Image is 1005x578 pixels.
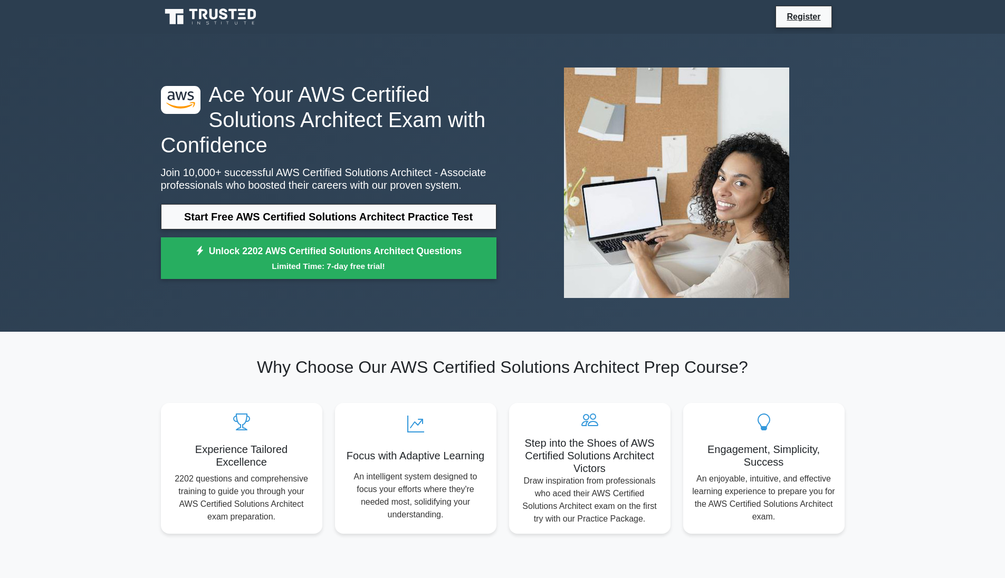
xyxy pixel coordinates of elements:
[343,470,488,521] p: An intelligent system designed to focus your efforts where they're needed most, solidifying your ...
[161,204,496,229] a: Start Free AWS Certified Solutions Architect Practice Test
[161,166,496,191] p: Join 10,000+ successful AWS Certified Solutions Architect - Associate professionals who boosted t...
[692,473,836,523] p: An enjoyable, intuitive, and effective learning experience to prepare you for the AWS Certified S...
[161,82,496,158] h1: Ace Your AWS Certified Solutions Architect Exam with Confidence
[169,473,314,523] p: 2202 questions and comprehensive training to guide you through your AWS Certified Solutions Archi...
[169,443,314,468] h5: Experience Tailored Excellence
[174,260,483,272] small: Limited Time: 7-day free trial!
[518,475,662,525] p: Draw inspiration from professionals who aced their AWS Certified Solutions Architect exam on the ...
[692,443,836,468] h5: Engagement, Simplicity, Success
[161,237,496,280] a: Unlock 2202 AWS Certified Solutions Architect QuestionsLimited Time: 7-day free trial!
[343,449,488,462] h5: Focus with Adaptive Learning
[161,357,845,377] h2: Why Choose Our AWS Certified Solutions Architect Prep Course?
[518,437,662,475] h5: Step into the Shoes of AWS Certified Solutions Architect Victors
[780,10,827,23] a: Register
